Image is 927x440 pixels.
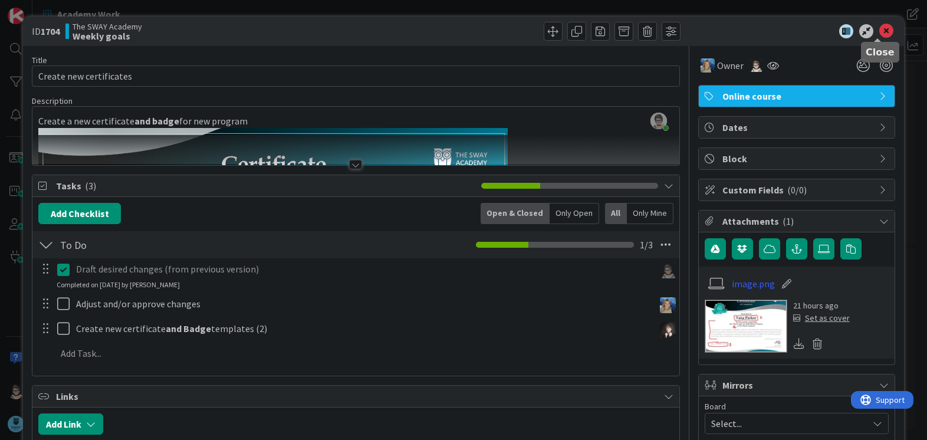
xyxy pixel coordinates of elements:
[38,114,673,128] p: Create a new certificate for new program
[701,58,715,73] img: MA
[750,59,762,72] img: TP
[56,389,658,403] span: Links
[783,215,794,227] span: ( 1 )
[41,25,60,37] b: 1704
[650,113,667,129] img: GSQywPghEhdbY4OwXOWrjRcy4shk9sHH.png
[660,262,676,278] img: TP
[57,280,180,290] div: Completed on [DATE] by [PERSON_NAME]
[76,262,649,276] p: Draft desired changes (from previous version)
[56,179,475,193] span: Tasks
[711,415,862,432] span: Select...
[787,184,807,196] span: ( 0/0 )
[660,297,676,313] img: MA
[32,96,73,106] span: Description
[605,203,627,224] div: All
[722,120,873,134] span: Dates
[640,238,653,252] span: 1 / 3
[166,323,211,334] strong: and Badge
[722,378,873,392] span: Mirrors
[722,152,873,166] span: Block
[73,31,142,41] b: Weekly goals
[627,203,673,224] div: Only Mine
[134,115,179,127] strong: and badge
[32,65,679,87] input: type card name here...
[25,2,54,16] span: Support
[85,180,96,192] span: ( 3 )
[866,47,895,58] h5: Close
[717,58,744,73] span: Owner
[793,336,806,352] div: Download
[38,203,121,224] button: Add Checklist
[732,277,775,291] a: image.png
[660,322,676,338] img: BN
[76,322,649,336] p: Create new certificate templates (2)
[550,203,599,224] div: Only Open
[76,297,649,311] p: Adjust and/or approve changes
[793,312,850,324] div: Set as cover
[722,183,873,197] span: Custom Fields
[56,234,321,255] input: Add Checklist...
[73,22,142,31] span: The SWAY Academy
[32,24,60,38] span: ID
[32,55,47,65] label: Title
[793,300,850,312] div: 21 hours ago
[722,89,873,103] span: Online course
[722,214,873,228] span: Attachments
[481,203,550,224] div: Open & Closed
[705,402,726,411] span: Board
[38,413,103,435] button: Add Link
